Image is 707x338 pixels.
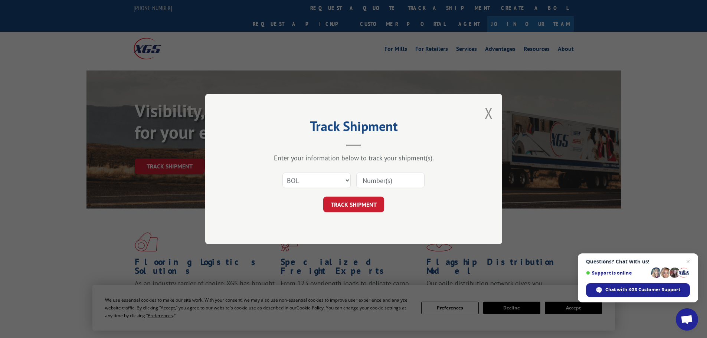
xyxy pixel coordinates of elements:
[242,121,465,135] h2: Track Shipment
[323,197,384,212] button: TRACK SHIPMENT
[242,154,465,162] div: Enter your information below to track your shipment(s).
[684,257,693,266] span: Close chat
[485,103,493,123] button: Close modal
[356,173,425,188] input: Number(s)
[586,259,690,265] span: Questions? Chat with us!
[605,286,680,293] span: Chat with XGS Customer Support
[586,283,690,297] div: Chat with XGS Customer Support
[676,308,698,331] div: Open chat
[586,270,648,276] span: Support is online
